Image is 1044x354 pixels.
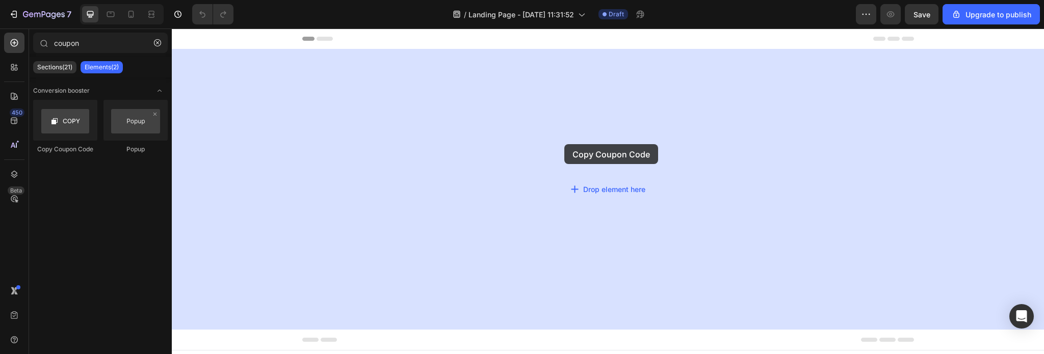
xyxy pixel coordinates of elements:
[103,145,168,154] div: Popup
[85,63,119,71] p: Elements(2)
[37,63,72,71] p: Sections(21)
[33,145,97,154] div: Copy Coupon Code
[172,29,1044,354] iframe: Design area
[67,8,71,20] p: 7
[464,9,466,20] span: /
[33,33,168,53] input: Search Sections & Elements
[951,9,1031,20] div: Upgrade to publish
[192,4,233,24] div: Undo/Redo
[905,4,938,24] button: Save
[8,186,24,195] div: Beta
[943,4,1040,24] button: Upgrade to publish
[609,10,624,19] span: Draft
[4,4,76,24] button: 7
[10,108,24,117] div: 450
[1009,304,1034,329] div: Open Intercom Messenger
[913,10,930,19] span: Save
[151,83,168,99] span: Toggle open
[468,9,574,20] span: Landing Page - [DATE] 11:31:52
[411,155,474,166] div: Drop element here
[33,86,90,95] span: Conversion booster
